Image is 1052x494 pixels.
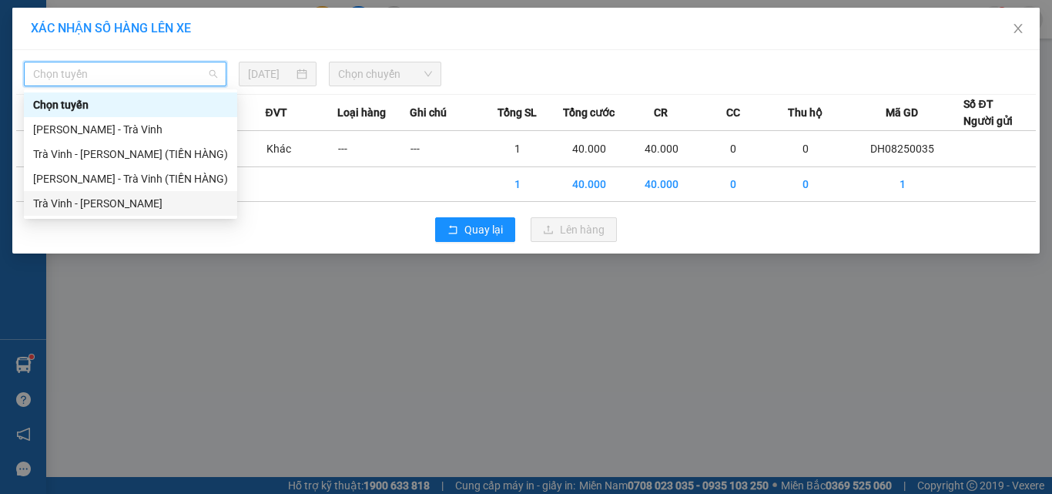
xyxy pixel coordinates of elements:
span: 0907387855 - [6,83,176,98]
td: DH08250035 [842,131,964,167]
button: rollbackQuay lại [435,217,515,242]
span: Ghi chú [410,104,447,121]
span: [PERSON_NAME] [82,83,176,98]
td: 40.000 [554,167,626,202]
span: VP [PERSON_NAME] - [32,30,150,45]
div: [PERSON_NAME] - Trà Vinh (TIỀN HÀNG) [33,170,228,187]
td: 0 [769,167,842,202]
span: Tổng cước [563,104,615,121]
button: uploadLên hàng [531,217,617,242]
span: Quay lại [464,221,503,238]
span: Chọn tuyến [33,62,217,86]
span: ĐVT [266,104,287,121]
td: 40.000 [625,167,698,202]
div: Trà Vinh - [PERSON_NAME] [33,195,228,212]
span: Loại hàng [337,104,386,121]
span: rollback [447,224,458,237]
div: Trà Vinh - Hồ Chí Minh [24,191,237,216]
div: Trà Vinh - [PERSON_NAME] (TIỀN HÀNG) [33,146,228,163]
td: 1 [842,167,964,202]
td: 40.000 [554,131,626,167]
td: 40.000 [625,131,698,167]
div: Hồ Chí Minh - Trà Vinh [24,117,237,142]
span: Tổng SL [498,104,537,121]
span: VP [PERSON_NAME] ([GEOGRAPHIC_DATA]) [6,52,155,81]
td: 1 [481,131,554,167]
span: GIAO: [6,100,37,115]
div: Hồ Chí Minh - Trà Vinh (TIỀN HÀNG) [24,166,237,191]
span: close [1012,22,1024,35]
div: [PERSON_NAME] - Trà Vinh [33,121,228,138]
div: Trà Vinh - Hồ Chí Minh (TIỀN HÀNG) [24,142,237,166]
div: Số ĐT Người gửi [963,96,1013,129]
td: Khác [266,131,338,167]
span: Mã GD [886,104,918,121]
td: --- [410,131,482,167]
td: 0 [698,167,770,202]
strong: BIÊN NHẬN GỬI HÀNG [52,8,179,23]
span: Thu hộ [788,104,823,121]
td: 0 [698,131,770,167]
input: 14/08/2025 [248,66,293,82]
div: Chọn tuyến [24,92,237,117]
span: CC [726,104,740,121]
span: XÁC NHẬN SỐ HÀNG LÊN XE [31,21,191,35]
td: 1 [481,167,554,202]
p: NHẬN: [6,52,225,81]
td: --- [337,131,410,167]
td: 0 [769,131,842,167]
span: CR [654,104,668,121]
p: GỬI: [6,30,225,45]
span: Chọn chuyến [338,62,433,86]
div: Chọn tuyến [33,96,228,113]
button: Close [997,8,1040,51]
